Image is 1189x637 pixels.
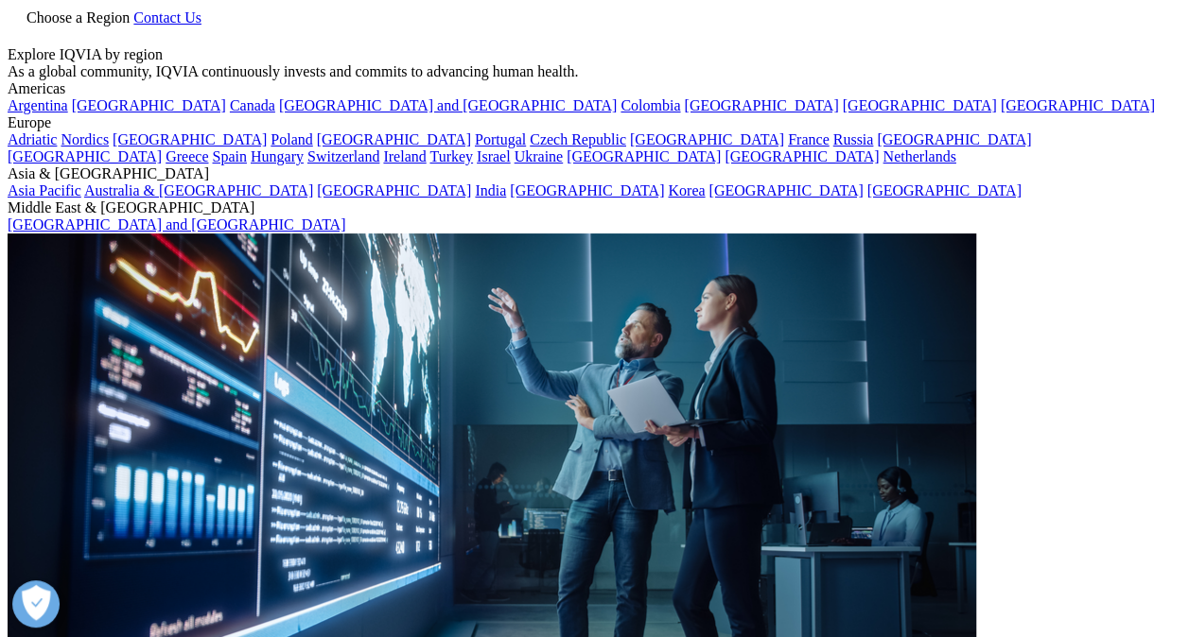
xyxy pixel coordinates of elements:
[8,46,1181,63] div: Explore IQVIA by region
[867,182,1022,198] a: [GEOGRAPHIC_DATA]
[475,182,506,198] a: India
[833,131,874,147] a: Russia
[877,131,1031,147] a: [GEOGRAPHIC_DATA]
[477,148,511,164] a: Israel
[788,131,830,147] a: France
[567,148,721,164] a: [GEOGRAPHIC_DATA]
[8,114,1181,131] div: Europe
[383,148,426,164] a: Ireland
[113,131,267,147] a: [GEOGRAPHIC_DATA]
[8,165,1181,182] div: Asia & [GEOGRAPHIC_DATA]
[530,131,626,147] a: Czech Republic
[8,216,345,232] a: [GEOGRAPHIC_DATA] and [GEOGRAPHIC_DATA]
[8,148,162,164] a: [GEOGRAPHIC_DATA]
[725,148,879,164] a: [GEOGRAPHIC_DATA]
[684,97,838,113] a: [GEOGRAPHIC_DATA]
[1001,97,1155,113] a: [GEOGRAPHIC_DATA]
[317,182,471,198] a: [GEOGRAPHIC_DATA]
[133,9,201,26] a: Contact Us
[515,148,564,164] a: Ukraine
[883,148,955,164] a: Netherlands
[26,9,130,26] span: Choose a Region
[12,580,60,628] button: Abrir preferências
[8,199,1181,216] div: Middle East & [GEOGRAPHIC_DATA]
[230,97,275,113] a: Canada
[475,131,526,147] a: Portugal
[8,97,68,113] a: Argentina
[510,182,664,198] a: [GEOGRAPHIC_DATA]
[621,97,680,113] a: Colombia
[429,148,473,164] a: Turkey
[708,182,863,198] a: [GEOGRAPHIC_DATA]
[84,182,313,198] a: Australia & [GEOGRAPHIC_DATA]
[279,97,617,113] a: [GEOGRAPHIC_DATA] and [GEOGRAPHIC_DATA]
[8,80,1181,97] div: Americas
[251,148,304,164] a: Hungary
[212,148,246,164] a: Spain
[8,63,1181,80] div: As a global community, IQVIA continuously invests and commits to advancing human health.
[61,131,109,147] a: Nordics
[843,97,997,113] a: [GEOGRAPHIC_DATA]
[8,131,57,147] a: Adriatic
[317,131,471,147] a: [GEOGRAPHIC_DATA]
[307,148,379,164] a: Switzerland
[8,182,81,198] a: Asia Pacific
[72,97,226,113] a: [GEOGRAPHIC_DATA]
[668,182,705,198] a: Korea
[630,131,784,147] a: [GEOGRAPHIC_DATA]
[166,148,208,164] a: Greece
[271,131,312,147] a: Poland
